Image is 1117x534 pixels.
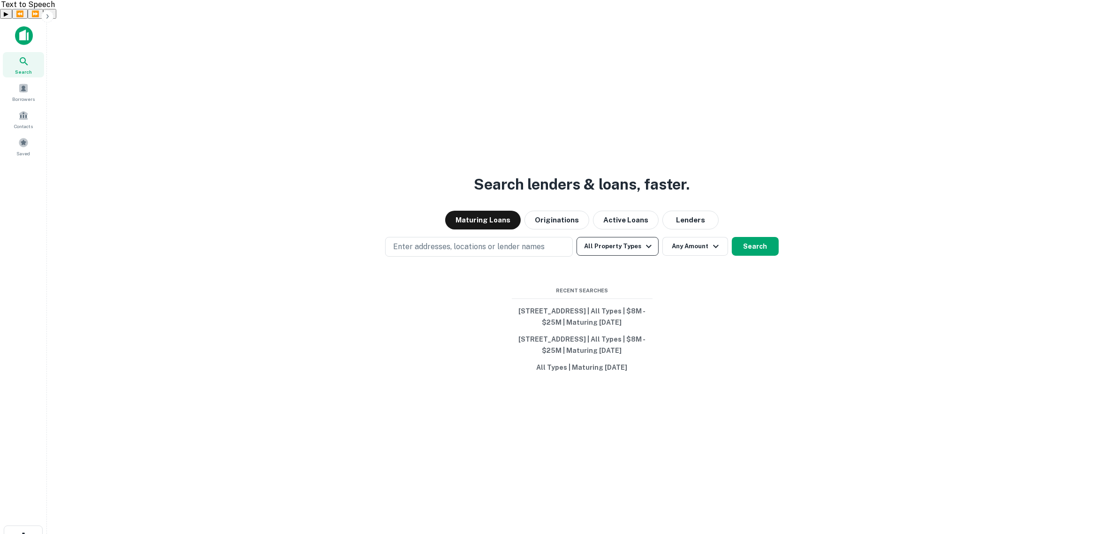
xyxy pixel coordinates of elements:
span: Saved [17,150,30,157]
img: capitalize-icon.png [15,26,33,45]
button: Forward [28,9,43,19]
button: Active Loans [593,211,659,229]
span: Borrowers [12,95,35,103]
button: All Property Types [577,237,658,256]
span: Recent Searches [512,287,653,295]
span: Search [15,68,32,76]
h3: Search lenders & loans, faster. [474,173,690,196]
button: Enter addresses, locations or lender names [385,237,573,257]
button: Maturing Loans [445,211,521,229]
a: Saved [3,134,44,159]
a: Borrowers [3,79,44,105]
button: All Types | Maturing [DATE] [512,359,653,376]
button: [STREET_ADDRESS] | All Types | $8M - $25M | Maturing [DATE] [512,303,653,331]
button: Any Amount [662,237,728,256]
a: Contacts [3,107,44,132]
button: Originations [524,211,589,229]
a: Search [3,52,44,77]
button: Search [732,237,779,256]
p: Enter addresses, locations or lender names [393,241,545,252]
button: Settings [43,9,56,19]
button: [STREET_ADDRESS] | All Types | $8M - $25M | Maturing [DATE] [512,331,653,359]
button: Previous [12,9,28,19]
iframe: Chat Widget [1070,459,1117,504]
span: Contacts [14,122,33,130]
button: Lenders [662,211,719,229]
